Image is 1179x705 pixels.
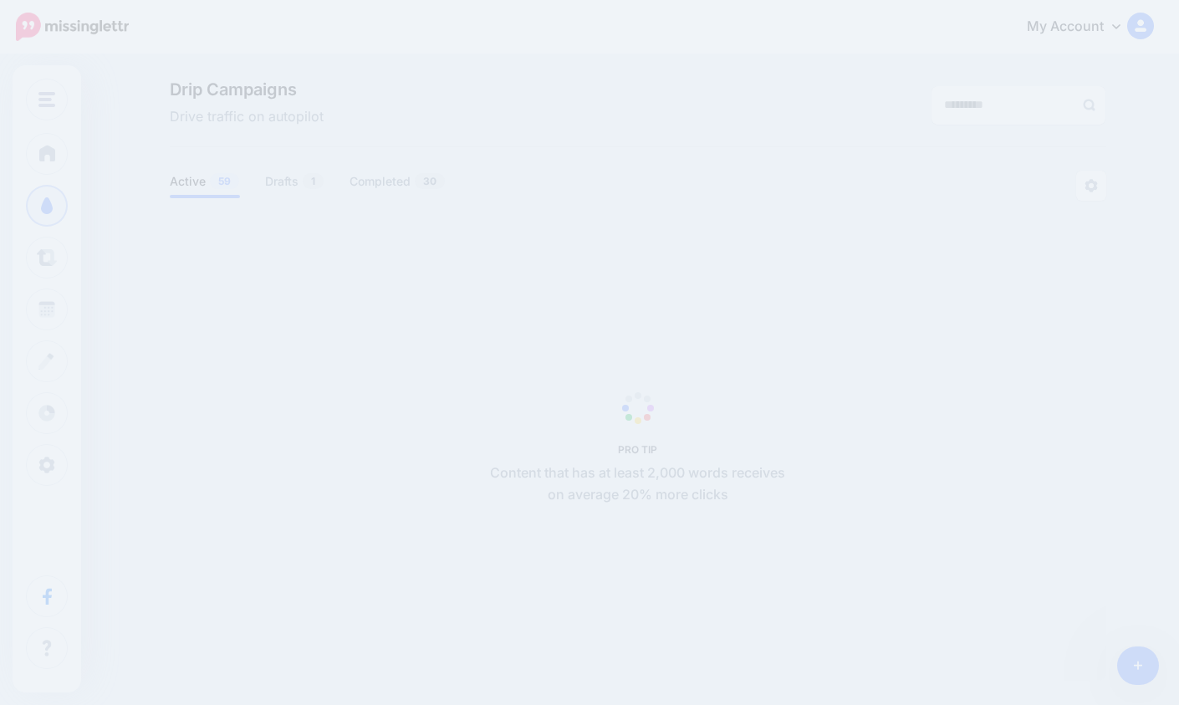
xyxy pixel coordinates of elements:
span: Drive traffic on autopilot [170,106,324,128]
img: settings-grey.png [1085,179,1098,192]
img: Missinglettr [16,13,129,41]
a: Drafts1 [265,171,324,192]
a: My Account [1010,7,1154,48]
img: search-grey-6.png [1083,99,1095,111]
a: Completed30 [350,171,446,192]
span: 30 [415,173,445,189]
span: Drip Campaigns [170,81,324,98]
img: menu.png [38,92,55,107]
a: Active59 [170,171,240,192]
span: 1 [303,173,324,189]
p: Content that has at least 2,000 words receives on average 20% more clicks [481,462,794,506]
span: 59 [210,173,239,189]
h5: PRO TIP [481,443,794,456]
